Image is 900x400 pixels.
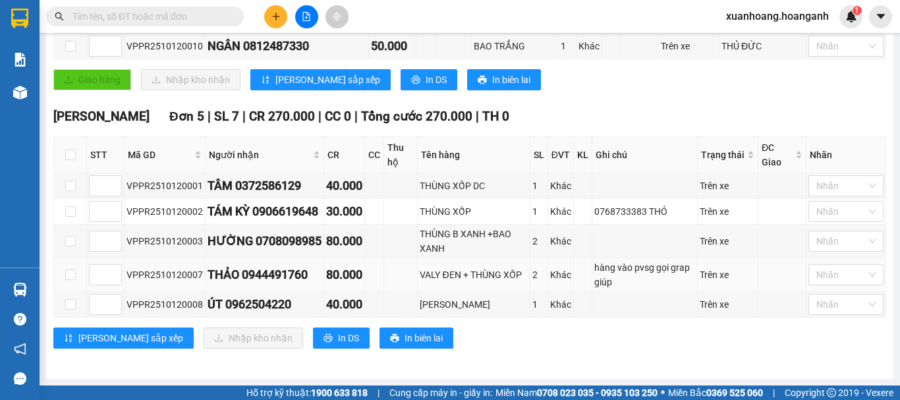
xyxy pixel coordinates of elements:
div: Trên xe [700,297,756,312]
img: icon-new-feature [845,11,857,22]
span: In DS [338,331,359,345]
td: VPPR2510120008 [125,292,206,318]
div: VY [126,43,232,59]
div: Khác [550,234,571,248]
div: Trên xe [700,204,756,219]
div: VALY ĐEN + THÙNG XỐP [420,268,527,282]
div: HƯỜNG 0708098985 [208,232,322,250]
span: question-circle [14,313,26,326]
img: warehouse-icon [13,86,27,100]
div: Khác [550,297,571,312]
div: Khác [550,268,571,282]
div: VPPR2510120003 [127,234,203,248]
span: plus [271,12,281,21]
div: Khác [550,179,571,193]
span: ĐC Giao [762,140,793,169]
div: Trên xe [700,268,756,282]
td: VPPR2510120003 [125,225,206,258]
button: printerIn biên lai [467,69,541,90]
span: Miền Nam [495,386,658,400]
div: [PERSON_NAME] [420,297,527,312]
div: NGÂN 0812487330 [208,37,366,55]
button: uploadGiao hàng [53,69,131,90]
span: sort-ascending [261,75,270,86]
div: 0935656727 [11,57,117,75]
div: VPPR2510120002 [127,204,203,219]
div: TÁM KỲ 0906619648 [208,202,322,221]
th: Ghi chú [592,137,698,173]
span: CR 270.000 [249,109,315,124]
span: | [476,109,479,124]
div: THÙNG B XANH +BAO XANH [420,227,527,256]
span: CR : [10,86,30,100]
div: Khác [550,204,571,219]
div: BAO TRẮNG [474,39,556,53]
span: Người nhận [209,148,310,162]
span: printer [411,75,420,86]
div: THẢO 0944491760 [208,266,322,284]
th: Thu hộ [384,137,418,173]
div: 1 [532,179,546,193]
div: 30.000 [10,85,119,101]
div: VPPR2510120008 [127,297,203,312]
span: | [208,109,211,124]
th: CR [324,137,365,173]
span: sort-ascending [64,333,73,344]
span: In DS [426,72,447,87]
span: printer [478,75,487,86]
span: search [55,12,64,21]
div: VPPR2510120001 [127,179,203,193]
td: VPPR2510120007 [125,258,206,292]
div: VPPR2510120010 [127,39,203,53]
span: Tổng cước 270.000 [361,109,472,124]
div: 2 [532,268,546,282]
th: CC [365,137,384,173]
span: printer [390,333,399,344]
span: ⚪️ [661,390,665,395]
span: Miền Bắc [668,386,763,400]
span: Hỗ trợ kỹ thuật: [246,386,368,400]
div: 1 [532,204,546,219]
div: THÙNG XỐP [420,204,527,219]
button: printerIn DS [313,328,370,349]
th: SL [530,137,548,173]
div: THỦ ĐỨC [721,39,804,53]
button: sort-ascending[PERSON_NAME] sắp xếp [250,69,391,90]
span: printer [323,333,333,344]
span: SL 7 [214,109,239,124]
div: TÂM 0372586129 [208,177,322,195]
div: 0986078887 [126,59,232,77]
div: 80.000 [326,232,362,250]
button: plus [264,5,287,28]
span: In biên lai [405,331,443,345]
sup: 1 [853,6,862,15]
span: xuanhoang.hoanganh [716,8,839,24]
div: 1 [561,39,574,53]
button: caret-down [869,5,892,28]
div: VPPR2510120007 [127,268,203,282]
div: VÂN [11,41,117,57]
th: KL [574,137,592,173]
span: | [378,386,380,400]
div: Khác [578,39,600,53]
span: message [14,372,26,385]
span: Mã GD [128,148,192,162]
span: [PERSON_NAME] [53,109,150,124]
div: 40.000 [326,295,362,314]
div: 80.000 [326,266,362,284]
div: VP [PERSON_NAME] [126,11,232,43]
div: Trên xe [661,39,717,53]
strong: 0708 023 035 - 0935 103 250 [537,387,658,398]
img: solution-icon [13,53,27,67]
span: [PERSON_NAME] sắp xếp [275,72,380,87]
img: logo-vxr [11,9,28,28]
strong: 0369 525 060 [706,387,763,398]
td: VPPR2510120001 [125,173,206,199]
span: Nhận: [126,13,157,26]
button: downloadNhập kho nhận [204,328,303,349]
th: ĐVT [548,137,574,173]
th: Tên hàng [418,137,530,173]
div: Nhãn [810,148,882,162]
span: aim [332,12,341,21]
strong: 1900 633 818 [311,387,368,398]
